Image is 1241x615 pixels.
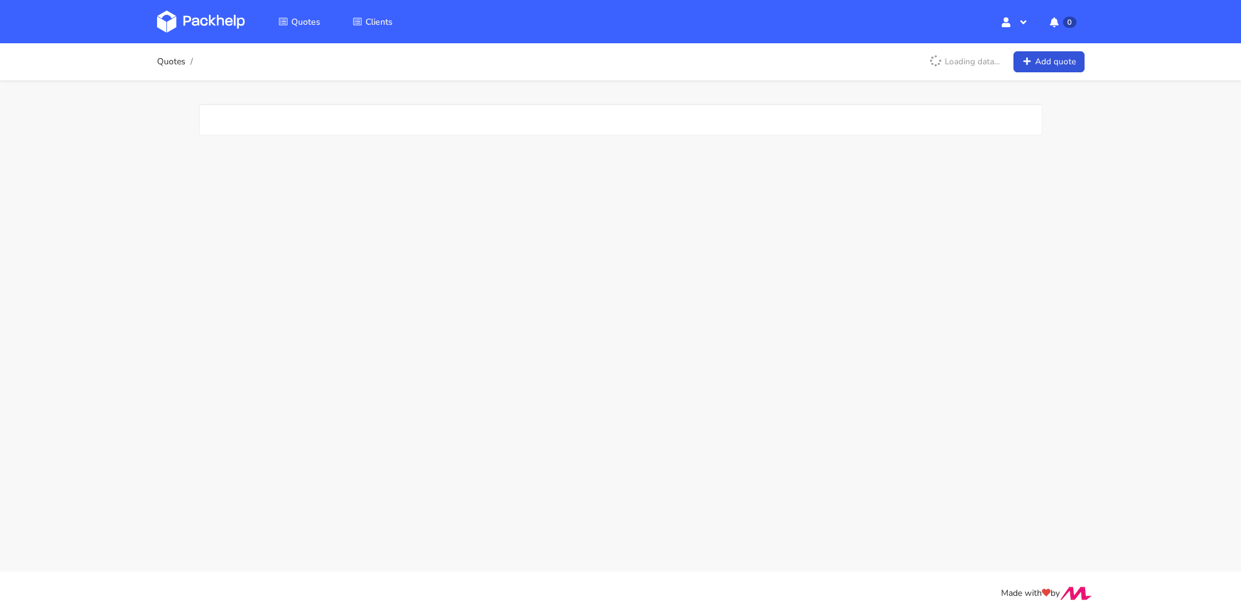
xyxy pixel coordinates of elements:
[338,11,407,33] a: Clients
[1013,51,1085,73] a: Add quote
[1040,11,1084,33] button: 0
[157,49,197,74] nav: breadcrumb
[291,16,320,28] span: Quotes
[1063,17,1076,28] span: 0
[1060,587,1092,600] img: Move Closer
[157,57,186,67] a: Quotes
[263,11,335,33] a: Quotes
[923,51,1006,72] p: Loading data...
[141,587,1101,601] div: Made with by
[365,16,393,28] span: Clients
[157,11,245,33] img: Dashboard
